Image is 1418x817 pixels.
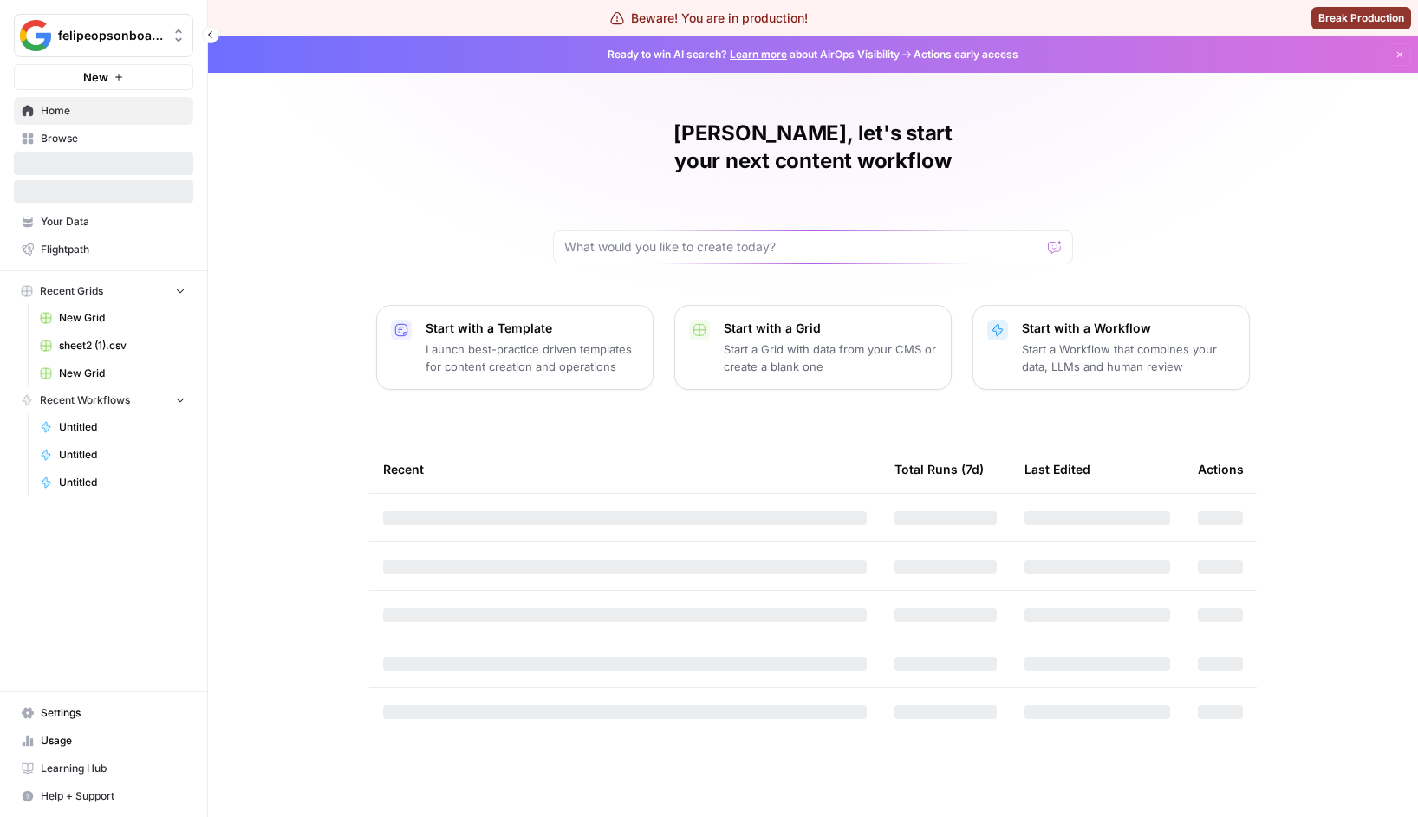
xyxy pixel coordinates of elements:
[41,103,185,119] span: Home
[58,27,163,44] span: felipeopsonboarding
[32,413,193,441] a: Untitled
[40,283,103,299] span: Recent Grids
[1311,7,1411,29] button: Break Production
[1198,445,1244,493] div: Actions
[14,208,193,236] a: Your Data
[610,10,808,27] div: Beware! You are in production!
[14,64,193,90] button: New
[83,68,108,86] span: New
[59,475,185,490] span: Untitled
[41,733,185,749] span: Usage
[59,310,185,326] span: New Grid
[41,705,185,721] span: Settings
[14,782,193,810] button: Help + Support
[32,360,193,387] a: New Grid
[14,236,193,263] a: Flightpath
[59,338,185,353] span: sheet2 (1).csv
[59,447,185,463] span: Untitled
[1318,10,1404,26] span: Break Production
[40,392,130,408] span: Recent Workflows
[564,238,1041,256] input: What would you like to create today?
[1022,340,1235,375] p: Start a Workflow that combines your data, LLMs and human review
[1024,445,1090,493] div: Last Edited
[14,755,193,782] a: Learning Hub
[41,131,185,146] span: Browse
[14,727,193,755] a: Usage
[553,120,1073,175] h1: [PERSON_NAME], let's start your next content workflow
[608,47,900,62] span: Ready to win AI search? about AirOps Visibility
[41,761,185,776] span: Learning Hub
[724,340,937,375] p: Start a Grid with data from your CMS or create a blank one
[14,699,193,727] a: Settings
[914,47,1018,62] span: Actions early access
[41,242,185,257] span: Flightpath
[20,20,51,51] img: felipeopsonboarding Logo
[426,320,639,337] p: Start with a Template
[14,14,193,57] button: Workspace: felipeopsonboarding
[674,305,952,390] button: Start with a GridStart a Grid with data from your CMS or create a blank one
[894,445,984,493] div: Total Runs (7d)
[14,278,193,304] button: Recent Grids
[14,387,193,413] button: Recent Workflows
[59,366,185,381] span: New Grid
[730,48,787,61] a: Learn more
[41,788,185,804] span: Help + Support
[383,445,867,493] div: Recent
[1022,320,1235,337] p: Start with a Workflow
[41,214,185,230] span: Your Data
[32,469,193,496] a: Untitled
[32,304,193,332] a: New Grid
[426,340,639,375] p: Launch best-practice driven templates for content creation and operations
[59,419,185,435] span: Untitled
[376,305,654,390] button: Start with a TemplateLaunch best-practice driven templates for content creation and operations
[32,332,193,360] a: sheet2 (1).csv
[972,305,1250,390] button: Start with a WorkflowStart a Workflow that combines your data, LLMs and human review
[32,441,193,469] a: Untitled
[14,97,193,125] a: Home
[14,125,193,152] a: Browse
[724,320,937,337] p: Start with a Grid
